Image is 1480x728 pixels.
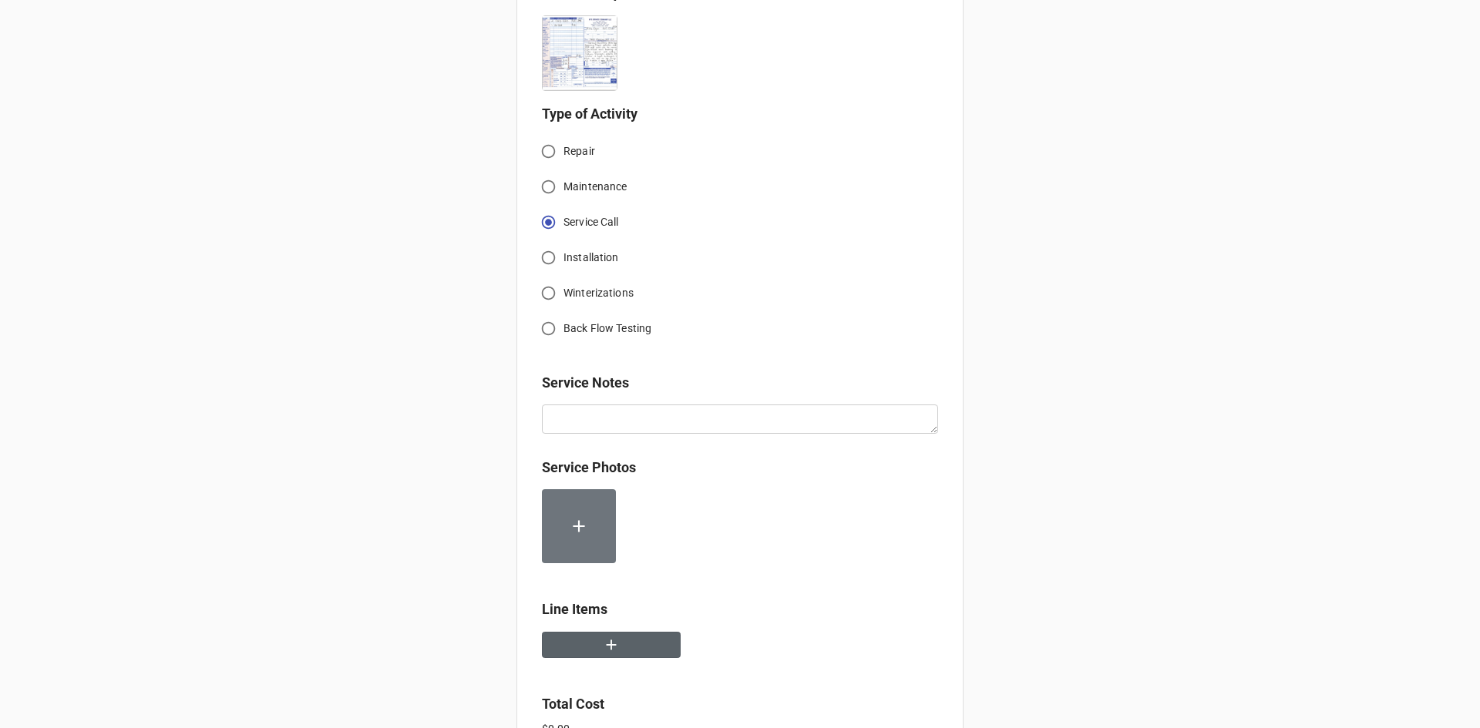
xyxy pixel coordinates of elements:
span: Maintenance [563,179,627,195]
label: Service Photos [542,457,636,478]
b: Total Cost [542,696,604,712]
img: -1D5cXWPNfQVzdq_tNUH1Lq3B0m2OHeEbwMIBmXCPik [543,16,617,90]
span: Back Flow Testing [563,320,651,337]
span: Service Call [563,214,619,230]
span: Repair [563,143,595,159]
span: Installation [563,250,619,266]
label: Type of Activity [542,103,637,125]
span: Winterizations [563,285,634,301]
label: Service Notes [542,372,629,394]
label: Line Items [542,599,607,620]
div: Document_20251007_0004.pdf [542,9,630,91]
